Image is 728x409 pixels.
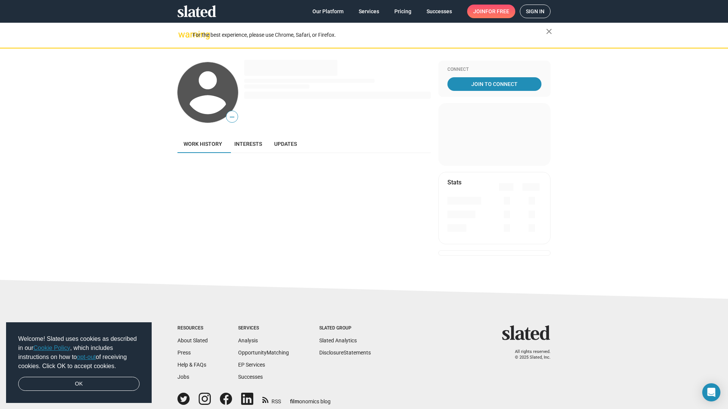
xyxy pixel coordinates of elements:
[394,5,411,18] span: Pricing
[226,112,238,122] span: —
[177,362,206,368] a: Help & FAQs
[177,337,208,343] a: About Slated
[290,398,299,404] span: film
[18,377,140,391] a: dismiss cookie message
[6,322,152,403] div: cookieconsent
[702,383,720,401] div: Open Intercom Messenger
[234,141,262,147] span: Interests
[420,5,458,18] a: Successes
[507,349,551,360] p: All rights reserved. © 2025 Slated, Inc.
[312,5,344,18] span: Our Platform
[544,27,554,36] mat-icon: close
[238,374,263,380] a: Successes
[178,30,187,39] mat-icon: warning
[238,337,258,343] a: Analysis
[467,5,515,18] a: Joinfor free
[473,5,509,18] span: Join
[526,5,544,18] span: Sign in
[520,5,551,18] a: Sign in
[447,77,541,91] a: Join To Connect
[319,337,357,343] a: Slated Analytics
[388,5,417,18] a: Pricing
[177,135,228,153] a: Work history
[274,141,297,147] span: Updates
[485,5,509,18] span: for free
[177,350,191,356] a: Press
[319,325,371,331] div: Slated Group
[18,334,140,371] span: Welcome! Slated uses cookies as described in our , which includes instructions on how to of recei...
[77,354,96,360] a: opt-out
[447,178,461,186] mat-card-title: Stats
[359,5,379,18] span: Services
[427,5,452,18] span: Successes
[228,135,268,153] a: Interests
[33,345,70,351] a: Cookie Policy
[184,141,222,147] span: Work history
[306,5,350,18] a: Our Platform
[449,77,540,91] span: Join To Connect
[262,393,281,405] a: RSS
[353,5,385,18] a: Services
[238,350,289,356] a: OpportunityMatching
[238,325,289,331] div: Services
[268,135,303,153] a: Updates
[238,362,265,368] a: EP Services
[447,67,541,73] div: Connect
[177,374,189,380] a: Jobs
[193,30,546,40] div: For the best experience, please use Chrome, Safari, or Firefox.
[319,350,371,356] a: DisclosureStatements
[290,392,331,405] a: filmonomics blog
[177,325,208,331] div: Resources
